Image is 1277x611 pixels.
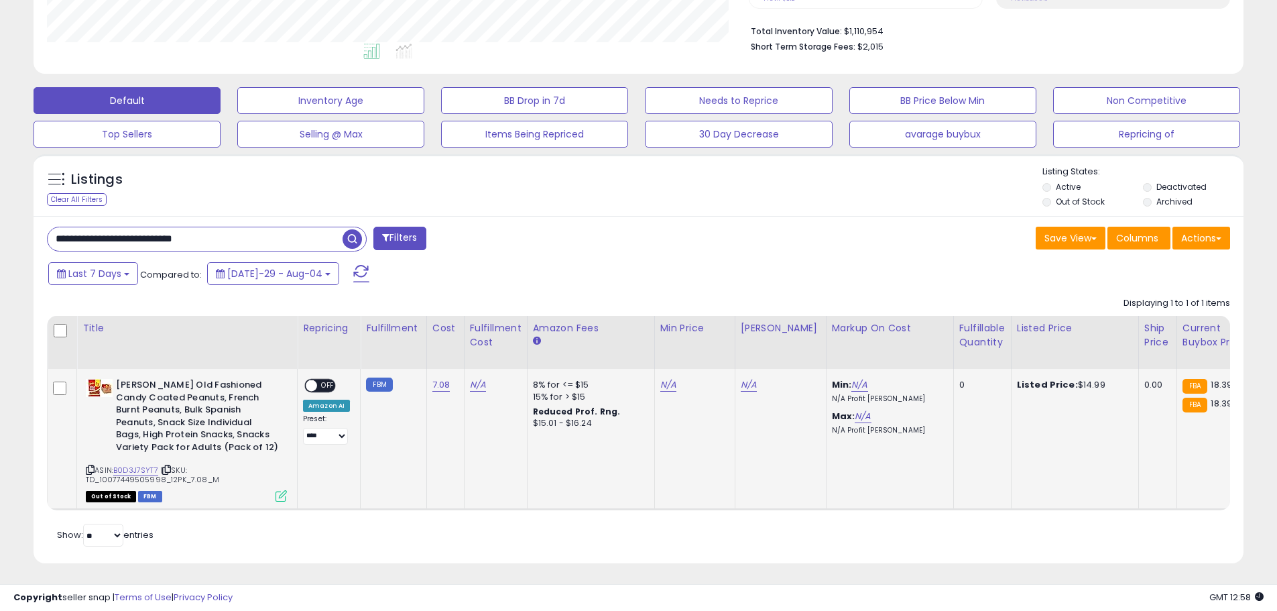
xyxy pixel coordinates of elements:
button: Needs to Reprice [645,87,832,114]
b: Max: [832,410,855,423]
div: Fulfillable Quantity [959,321,1006,349]
button: avarage buybux [849,121,1036,148]
div: 0 [959,379,1001,391]
div: ASIN: [86,379,287,500]
button: BB Drop in 7d [441,87,628,114]
div: Fulfillment Cost [470,321,522,349]
b: Short Term Storage Fees: [751,41,855,52]
span: All listings that are currently out of stock and unavailable for purchase on Amazon [86,491,136,502]
b: [PERSON_NAME] Old Fashioned Candy Coated Peanuts, French Burnt Peanuts, Bulk Spanish Peanuts, Sna... [116,379,279,457]
strong: Copyright [13,591,62,604]
span: Compared to: [140,268,202,281]
span: FBM [138,491,162,502]
div: [PERSON_NAME] [741,321,820,335]
div: Current Buybox Price [1182,321,1252,349]
button: Save View [1036,227,1105,249]
h5: Listings [71,170,123,189]
div: $15.01 - $16.24 [533,418,644,429]
div: Ship Price [1144,321,1171,349]
span: Show: entries [57,529,154,541]
span: Last 7 Days [68,267,121,280]
div: Repricing [303,321,355,335]
a: B0D3J7SYT7 [113,465,158,476]
div: Markup on Cost [832,321,948,335]
span: 2025-08-12 12:58 GMT [1209,591,1264,604]
a: Privacy Policy [174,591,233,604]
button: Columns [1107,227,1170,249]
small: FBA [1182,379,1207,394]
div: Clear All Filters [47,193,107,206]
div: Min Price [660,321,729,335]
div: Amazon AI [303,400,350,412]
button: Filters [373,227,426,250]
a: N/A [851,378,867,392]
div: seller snap | | [13,592,233,604]
a: N/A [470,378,486,392]
div: 0.00 [1144,379,1166,391]
button: Last 7 Days [48,262,138,285]
button: [DATE]-29 - Aug-04 [207,262,339,285]
label: Archived [1156,196,1193,207]
span: | SKU: TD_10077449505998_12PK_7.08_M [86,465,219,485]
label: Active [1056,181,1081,192]
div: $14.99 [1017,379,1128,391]
small: Amazon Fees. [533,335,541,347]
div: Cost [432,321,459,335]
p: N/A Profit [PERSON_NAME] [832,394,943,404]
span: $2,015 [857,40,884,53]
div: Fulfillment [366,321,420,335]
div: Displaying 1 to 1 of 1 items [1123,297,1230,310]
button: Repricing of [1053,121,1240,148]
span: 18.39 [1211,378,1232,391]
span: Columns [1116,231,1158,245]
button: Inventory Age [237,87,424,114]
b: Min: [832,378,852,391]
small: FBM [366,378,392,392]
button: Actions [1172,227,1230,249]
button: Selling @ Max [237,121,424,148]
div: Listed Price [1017,321,1133,335]
li: $1,110,954 [751,22,1220,38]
a: N/A [855,410,871,423]
small: FBA [1182,398,1207,412]
div: 15% for > $15 [533,391,644,403]
span: 18.39 [1211,397,1232,410]
b: Reduced Prof. Rng. [533,406,621,417]
th: The percentage added to the cost of goods (COGS) that forms the calculator for Min & Max prices. [826,316,953,369]
a: Terms of Use [115,591,172,604]
div: 8% for <= $15 [533,379,644,391]
label: Deactivated [1156,181,1207,192]
p: Listing States: [1042,166,1243,178]
button: Non Competitive [1053,87,1240,114]
button: Top Sellers [34,121,221,148]
button: Default [34,87,221,114]
button: BB Price Below Min [849,87,1036,114]
a: N/A [660,378,676,392]
p: N/A Profit [PERSON_NAME] [832,426,943,435]
img: 41NFj1aFAnL._SL40_.jpg [86,379,113,397]
a: 7.08 [432,378,450,392]
a: N/A [741,378,757,392]
button: Items Being Repriced [441,121,628,148]
div: Preset: [303,414,350,445]
b: Total Inventory Value: [751,25,842,37]
b: Listed Price: [1017,378,1078,391]
div: Amazon Fees [533,321,649,335]
label: Out of Stock [1056,196,1105,207]
span: OFF [317,380,339,392]
div: Title [82,321,292,335]
button: 30 Day Decrease [645,121,832,148]
span: [DATE]-29 - Aug-04 [227,267,322,280]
